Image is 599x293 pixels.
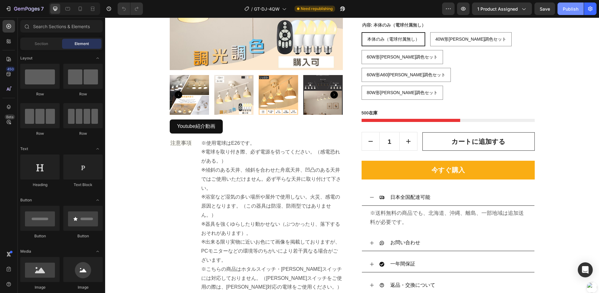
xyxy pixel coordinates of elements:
[41,5,44,13] p: 7
[265,193,419,208] span: ※送料無料の商品でも、北海道、沖縄、離島、一部地域は追加送料が必要です。
[285,242,310,251] p: 一年間保証
[93,246,103,256] span: Toggle open
[63,285,103,290] div: Image
[93,195,103,205] span: Toggle open
[534,3,555,15] button: Save
[20,20,103,33] input: Search Sections & Elements
[20,285,60,290] div: Image
[301,6,333,12] span: Need republishing
[63,182,103,188] div: Text Block
[472,3,532,15] button: 1 product assigned
[35,41,48,47] span: Section
[254,6,280,12] span: GT-DJ-4QW
[477,6,518,12] span: 1 product assigned
[346,119,400,129] div: カートに追加する
[105,18,599,293] iframe: Design area
[96,121,237,275] p: ※使用電球はE26です。 ※電球を取り付き際、必ず電源を切ってください。（感電恐れがある。） ※傾斜のある天井、傾斜を合わせた舟底天井、凹凸のある天井ではご使用いただけません。必ず平らな天井に取...
[63,233,103,239] div: Button
[295,115,312,133] button: increment
[63,91,103,97] div: Row
[75,41,89,47] span: Element
[118,3,143,15] div: Undo/Redo
[256,93,264,98] span: 500
[262,73,333,78] span: 80W形[PERSON_NAME]調色セット
[6,67,15,72] div: 450
[5,114,15,119] div: Beta
[93,53,103,63] span: Toggle open
[257,115,274,133] button: decrement
[262,19,314,24] span: 本体のみ（電球付属無し）
[256,3,322,12] legend: 内容: 本体のみ（電球付属無し）
[225,73,233,81] button: Carousel Next Arrow
[262,37,333,42] span: 60W形[PERSON_NAME]調色セット
[317,115,429,134] button: カートに追加する
[20,91,60,97] div: Row
[285,263,330,272] p: 返品・交換について
[540,6,550,12] span: Save
[558,3,584,15] button: Publish
[20,233,60,239] div: Button
[20,182,60,188] div: Heading
[285,175,325,184] p: 日本全国配達可能
[330,19,402,24] span: 40W形[PERSON_NAME]調色セット
[20,55,32,61] span: Layout
[256,92,272,99] p: 在庫
[20,249,31,254] span: Media
[63,131,103,136] div: Row
[20,146,28,152] span: Text
[93,144,103,154] span: Toggle open
[72,104,110,114] p: Youtube紹介動画
[285,221,315,230] p: お問い合わせ
[256,143,430,162] button: 今すぐ購入
[563,6,578,12] div: Publish
[2,3,46,15] button: 7
[20,131,60,136] div: Row
[326,148,360,158] div: 今すぐ購入
[251,6,253,12] span: /
[578,262,593,277] div: Open Intercom Messenger
[274,115,295,133] input: quantity
[65,102,118,116] button: <p>Youtube紹介動画</p>
[65,123,86,129] span: 注意事項
[20,197,32,203] span: Button
[262,55,341,60] span: 60W形A60[PERSON_NAME]調色セット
